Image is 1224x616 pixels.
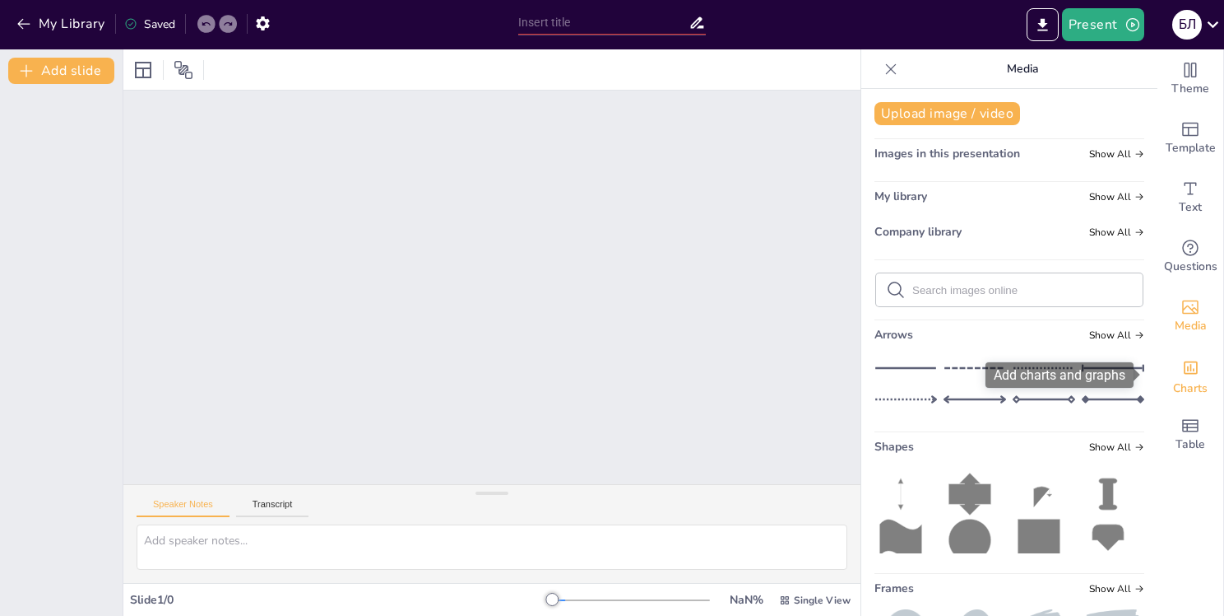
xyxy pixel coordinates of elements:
span: Company library [874,224,962,240]
button: Present [1062,8,1144,41]
span: Position [174,60,193,80]
span: Media [1175,317,1207,335]
div: Layout [130,57,156,83]
button: Б л [1172,8,1202,41]
div: Add text boxes [1157,168,1223,227]
button: Export to PowerPoint [1027,8,1059,41]
span: Single View [794,594,851,607]
span: Frames [874,581,914,596]
span: Show all [1089,329,1144,341]
button: My Library [12,11,112,37]
span: Images in this presentation [874,146,1020,161]
p: Media [904,49,1141,89]
div: Add images, graphics, shapes or video [1157,287,1223,346]
button: Speaker Notes [137,499,229,517]
span: Show all [1089,148,1144,160]
div: Б л [1172,10,1202,40]
span: Questions [1164,258,1217,276]
span: Show all [1089,583,1144,595]
input: Search images online [912,284,1133,296]
span: My library [874,189,927,204]
span: Show all [1089,441,1144,453]
input: Insert title [518,11,688,35]
button: Transcript [236,499,309,517]
span: Shapes [874,439,914,455]
div: Get real-time input from your audience [1157,227,1223,287]
div: Add charts and graphs [985,362,1134,388]
span: Show all [1089,191,1144,203]
div: Change the overall theme [1157,49,1223,109]
button: Upload image / video [874,102,1020,125]
button: Add slide [8,58,114,84]
div: Add charts and graphs [1157,346,1223,405]
span: Table [1175,436,1205,454]
span: Template [1166,139,1216,157]
div: Saved [124,16,175,32]
span: Theme [1171,80,1209,98]
span: Show all [1089,226,1144,238]
span: Text [1179,198,1202,217]
div: NaN % [726,592,766,608]
div: Slide 1 / 0 [130,592,552,608]
span: Arrows [874,327,913,343]
span: Charts [1173,380,1208,398]
div: Add a table [1157,405,1223,464]
div: Add ready made slides [1157,109,1223,168]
